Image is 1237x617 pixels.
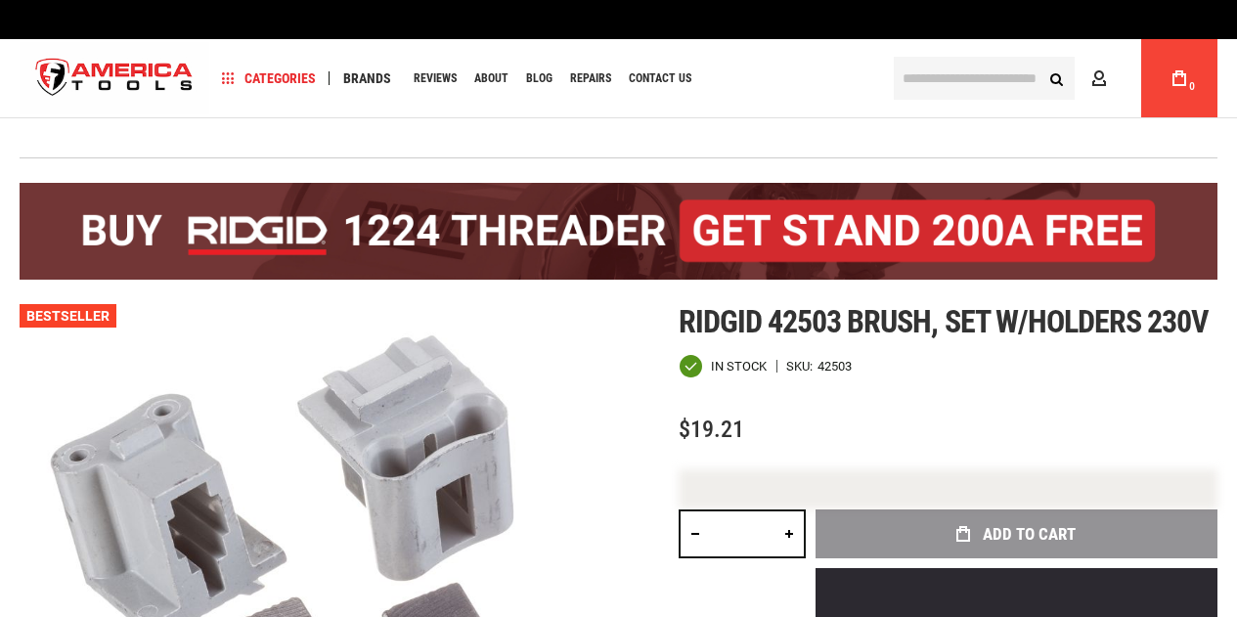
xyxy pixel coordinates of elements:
span: $19.21 [679,416,744,443]
span: 0 [1189,81,1195,92]
a: 0 [1161,39,1198,117]
span: Contact Us [629,72,691,84]
div: 42503 [817,360,852,373]
div: Availability [679,354,767,378]
button: Search [1038,60,1075,97]
span: Repairs [570,72,611,84]
a: About [465,66,517,92]
span: Reviews [414,72,457,84]
span: Categories [222,71,316,85]
a: Contact Us [620,66,700,92]
a: Reviews [405,66,465,92]
a: store logo [20,42,209,115]
a: Repairs [561,66,620,92]
span: In stock [711,360,767,373]
span: About [474,72,508,84]
img: BOGO: Buy the RIDGID® 1224 Threader (26092), get the 92467 200A Stand FREE! [20,183,1217,280]
img: America Tools [20,42,209,115]
a: Categories [213,66,325,92]
span: Blog [526,72,552,84]
strong: SKU [786,360,817,373]
span: Ridgid 42503 brush, set w/holders 230v [679,303,1210,340]
a: Brands [334,66,400,92]
span: Brands [343,71,391,85]
a: Blog [517,66,561,92]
